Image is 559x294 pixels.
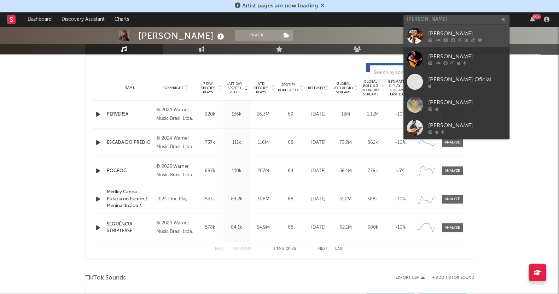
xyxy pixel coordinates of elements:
a: Medley Canoa - Putaria no Escuro / Menina do Job / Escada do Prédio / Mal Caminho / Pede Que eu T... [107,189,153,210]
div: 84.1k [225,224,248,231]
input: Search for artists [403,15,509,24]
button: Track [235,30,279,41]
div: 110k [225,167,248,175]
span: ATD Spotify Plays [252,82,270,94]
a: [PERSON_NAME] Oficial [403,70,509,93]
div: 862k [361,139,385,146]
a: SEQUÊNCIA STRIPTEASE [107,221,153,235]
span: Released [308,86,325,90]
div: [DATE] [307,139,330,146]
div: ~ 10 % [388,196,412,203]
div: [PERSON_NAME] [428,52,506,61]
div: [PERSON_NAME] [428,29,506,38]
div: [DATE] [307,196,330,203]
div: 920k [199,111,222,118]
div: ~ 10 % [388,111,412,118]
a: [PERSON_NAME] [403,116,509,139]
button: Next [318,247,328,251]
div: 207M [252,167,275,175]
span: Dismiss [320,3,325,9]
div: 54.9M [252,224,275,231]
div: 68 [278,224,303,231]
div: [PERSON_NAME] [138,30,226,42]
span: Global ATD Audio Streams [334,82,353,94]
div: 73.2M [334,139,357,146]
div: 778k [361,167,385,175]
div: 111k [225,139,248,146]
button: Previous [232,247,251,251]
div: Name [107,85,153,90]
span: Artist pages are now loading [242,3,318,9]
div: 84.2k [225,196,248,203]
button: + Add TikTok Sound [425,276,474,280]
div: 38.1M [334,167,357,175]
div: [PERSON_NAME] Oficial [428,75,506,84]
span: 7 Day Spotify Plays [199,82,217,94]
div: [DATE] [307,167,330,175]
div: 16.3M [252,111,275,118]
a: POCPOC [107,167,153,175]
div: [DATE] [307,111,330,118]
div: © 2024 Warner Music Brasil Ltda. [156,106,195,123]
div: 533k [199,196,222,203]
a: ESCADA DO PRÉDIO [107,139,153,146]
span: to [276,247,281,251]
span: TikTok Sounds [85,274,126,282]
div: © 2023 Warner Music Brasil Ltda. [156,163,195,180]
div: ~ 10 % [388,139,412,146]
a: [PERSON_NAME] [403,24,509,47]
div: 1 5 85 [265,245,304,253]
div: ~ 10 % [388,224,412,231]
div: 68 [278,196,303,203]
button: 99+ [530,17,535,22]
div: 578k [199,224,222,231]
a: PERVERSA [107,111,153,118]
div: 68 [278,139,303,146]
div: 18M [334,111,357,118]
div: 64 [278,167,303,175]
span: Copyright [163,86,184,90]
button: Originals(53) [366,63,414,72]
div: 687k [199,167,222,175]
span: Spotify Popularity [278,82,299,93]
div: [PERSON_NAME] [428,121,506,130]
div: 99 + [532,14,541,19]
div: [DATE] [307,224,330,231]
div: 1.12M [361,111,385,118]
div: 69 [278,111,303,118]
input: Search by song name or URL [370,70,445,76]
a: Charts [110,12,134,27]
div: 588k [361,196,385,203]
button: + Add TikTok Sound [432,276,474,280]
div: 31.2M [334,196,357,203]
a: Dashboard [23,12,57,27]
div: 136k [225,111,248,118]
a: Discovery Assistant [57,12,110,27]
div: 2024 One Play [156,195,195,204]
a: [PERSON_NAME] [403,47,509,70]
span: Last Day Spotify Plays [225,82,244,94]
span: of [286,247,290,251]
button: Export CSV [396,276,425,280]
div: © 2024 Warner Music Brasil Ltda. [156,219,195,236]
div: © 2024 Warner Music Brasil Ltda. [156,134,195,151]
div: 62.1M [334,224,357,231]
div: <5% [388,167,412,175]
div: 737k [199,139,222,146]
a: [PERSON_NAME] [403,93,509,116]
div: 680k [361,224,385,231]
div: [PERSON_NAME] [428,98,506,107]
span: Global Rolling 7D Audio Streams [361,80,380,96]
div: 31.8M [252,196,275,203]
div: 116M [252,139,275,146]
span: Estimated % Playlist Streams Last Day [388,80,408,96]
button: Last [335,247,344,251]
button: First [215,247,225,251]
